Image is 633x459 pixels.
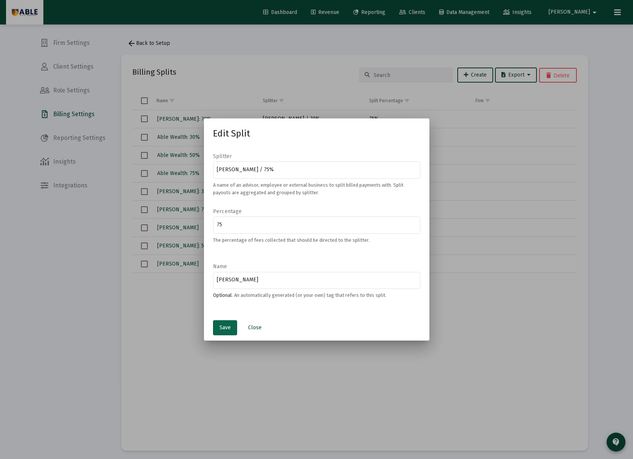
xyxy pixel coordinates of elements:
input: e.g. Jane Smith: 10% [217,277,416,283]
button: Close [242,320,268,335]
mat-hint: The percentage of fees collected that should be directed to the splitter. [213,236,369,244]
button: Save [213,320,237,335]
span: Save [219,324,231,331]
mat-hint: A name of an advisor, employee or external business to split billed payments with. Split payouts ... [213,181,417,196]
h1: Edit Split [213,127,420,140]
mat-hint: . An automatically generated (or your own) tag that refers to this split. [213,292,386,299]
b: Optional [213,292,232,298]
label: Name [213,263,227,270]
label: Percentage [213,208,242,215]
input: e.g. Jane Smith [217,167,416,173]
input: e.g. 10 [217,222,416,228]
span: Close [248,324,262,331]
label: Splitter [213,153,232,160]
